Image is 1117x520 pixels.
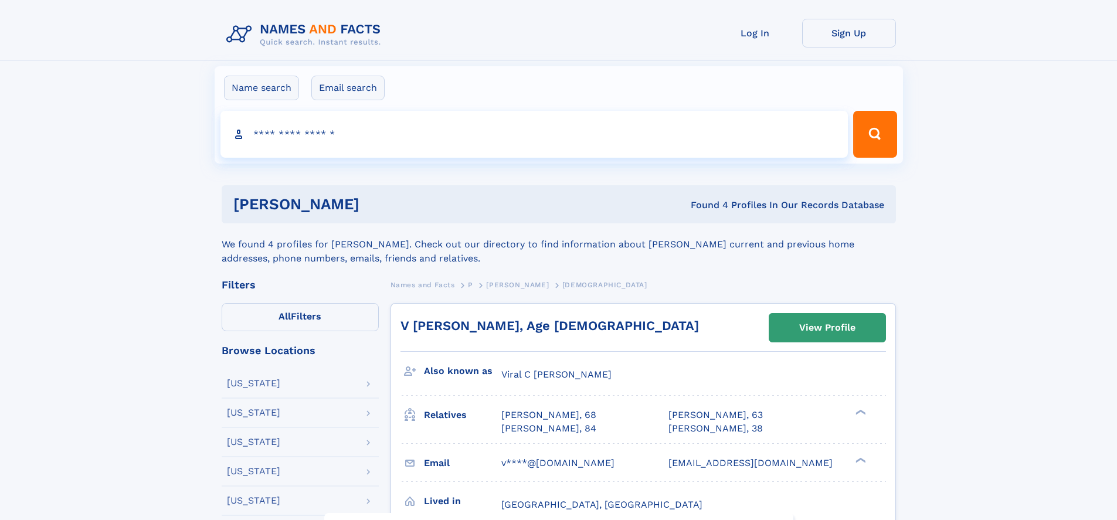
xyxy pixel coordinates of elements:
[391,277,455,292] a: Names and Facts
[486,277,549,292] a: [PERSON_NAME]
[501,409,596,422] a: [PERSON_NAME], 68
[279,311,291,322] span: All
[468,281,473,289] span: P
[501,422,596,435] a: [PERSON_NAME], 84
[424,453,501,473] h3: Email
[311,76,385,100] label: Email search
[222,19,391,50] img: Logo Names and Facts
[224,76,299,100] label: Name search
[668,422,763,435] a: [PERSON_NAME], 38
[802,19,896,47] a: Sign Up
[853,111,897,158] button: Search Button
[400,318,699,333] a: V [PERSON_NAME], Age [DEMOGRAPHIC_DATA]
[668,409,763,422] a: [PERSON_NAME], 63
[424,361,501,381] h3: Also known as
[486,281,549,289] span: [PERSON_NAME]
[222,345,379,356] div: Browse Locations
[227,467,280,476] div: [US_STATE]
[769,314,885,342] a: View Profile
[853,456,867,464] div: ❯
[668,457,833,468] span: [EMAIL_ADDRESS][DOMAIN_NAME]
[501,369,612,380] span: Viral C [PERSON_NAME]
[424,491,501,511] h3: Lived in
[562,281,647,289] span: [DEMOGRAPHIC_DATA]
[227,379,280,388] div: [US_STATE]
[222,280,379,290] div: Filters
[227,496,280,505] div: [US_STATE]
[222,303,379,331] label: Filters
[853,409,867,416] div: ❯
[227,408,280,417] div: [US_STATE]
[424,405,501,425] h3: Relatives
[501,499,702,510] span: [GEOGRAPHIC_DATA], [GEOGRAPHIC_DATA]
[220,111,848,158] input: search input
[799,314,855,341] div: View Profile
[222,223,896,266] div: We found 4 profiles for [PERSON_NAME]. Check out our directory to find information about [PERSON_...
[525,199,884,212] div: Found 4 Profiles In Our Records Database
[227,437,280,447] div: [US_STATE]
[708,19,802,47] a: Log In
[468,277,473,292] a: P
[233,197,525,212] h1: [PERSON_NAME]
